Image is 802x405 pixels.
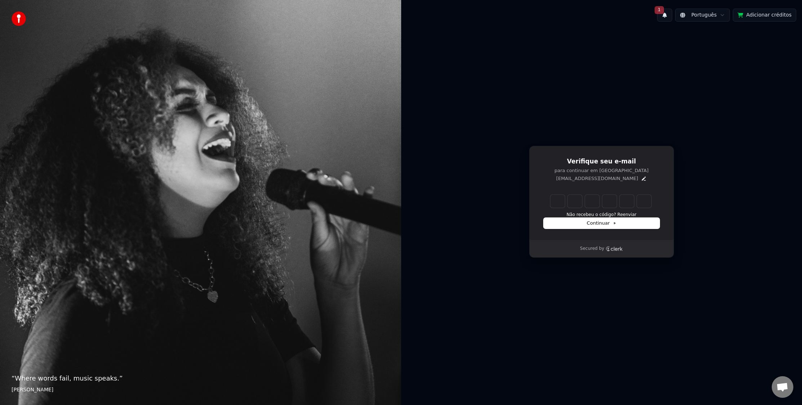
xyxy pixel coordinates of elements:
[580,246,604,252] p: Secured by
[602,195,617,208] input: Digit 4
[567,212,637,218] button: Não recebeu o código? Reenviar
[655,6,664,14] span: 1
[606,246,623,251] a: Clerk logo
[12,386,390,393] footer: [PERSON_NAME]
[585,195,599,208] input: Digit 3
[12,12,26,26] img: youka
[587,220,616,226] span: Continuar
[556,175,638,182] p: [EMAIL_ADDRESS][DOMAIN_NAME]
[544,167,660,174] p: para continuar em [GEOGRAPHIC_DATA]
[544,218,660,229] button: Continuar
[550,195,565,208] input: Enter verification code. Digit 1
[568,195,582,208] input: Digit 2
[641,176,647,181] button: Edit
[772,376,793,398] a: Open chat
[544,157,660,166] h1: Verifique seu e-mail
[637,195,651,208] input: Digit 6
[549,193,653,209] div: Verification code input
[657,9,672,22] button: 1
[733,9,796,22] button: Adicionar créditos
[620,195,634,208] input: Digit 5
[12,373,390,383] p: “ Where words fail, music speaks. ”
